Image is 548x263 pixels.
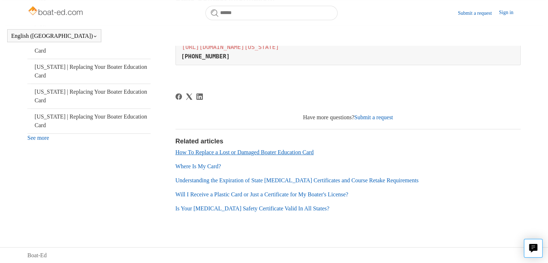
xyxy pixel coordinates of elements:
a: Understanding the Expiration of State [MEDICAL_DATA] Certificates and Course Retake Requirements [175,177,419,183]
svg: Share this page on LinkedIn [196,93,203,100]
button: English ([GEOGRAPHIC_DATA]) [11,33,97,39]
input: Search [205,6,338,20]
svg: Share this page on Facebook [175,93,182,100]
a: Will I Receive a Plastic Card or Just a Certificate for My Boater's License? [175,191,348,197]
div: Have more questions? [175,113,521,122]
strong: [PHONE_NUMBER] [181,53,230,60]
button: Live chat [524,239,543,258]
a: [US_STATE] | Replacing Your Boater Education Card [27,109,151,133]
a: Boat-Ed [27,251,46,260]
svg: Share this page on X Corp [186,93,192,100]
a: Where Is My Card? [175,163,221,169]
a: Sign in [499,9,521,17]
a: Submit a request [458,9,499,17]
a: X Corp [186,93,192,100]
a: Submit a request [354,114,393,120]
a: See more [27,135,49,141]
img: Boat-Ed Help Center home page [27,4,85,19]
a: Facebook [175,93,182,100]
a: How To Replace a Lost or Damaged Boater Education Card [175,149,314,155]
a: [URL][DOMAIN_NAME][US_STATE] [181,43,280,51]
h2: Related articles [175,137,521,146]
a: [US_STATE] | Replacing Your Boater Education Card [27,34,151,59]
a: LinkedIn [196,93,203,100]
a: [US_STATE] | Replacing Your Boater Education Card [27,59,151,84]
a: [US_STATE] | Replacing Your Boater Education Card [27,84,151,108]
a: Is Your [MEDICAL_DATA] Safety Certificate Valid In All States? [175,205,329,211]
